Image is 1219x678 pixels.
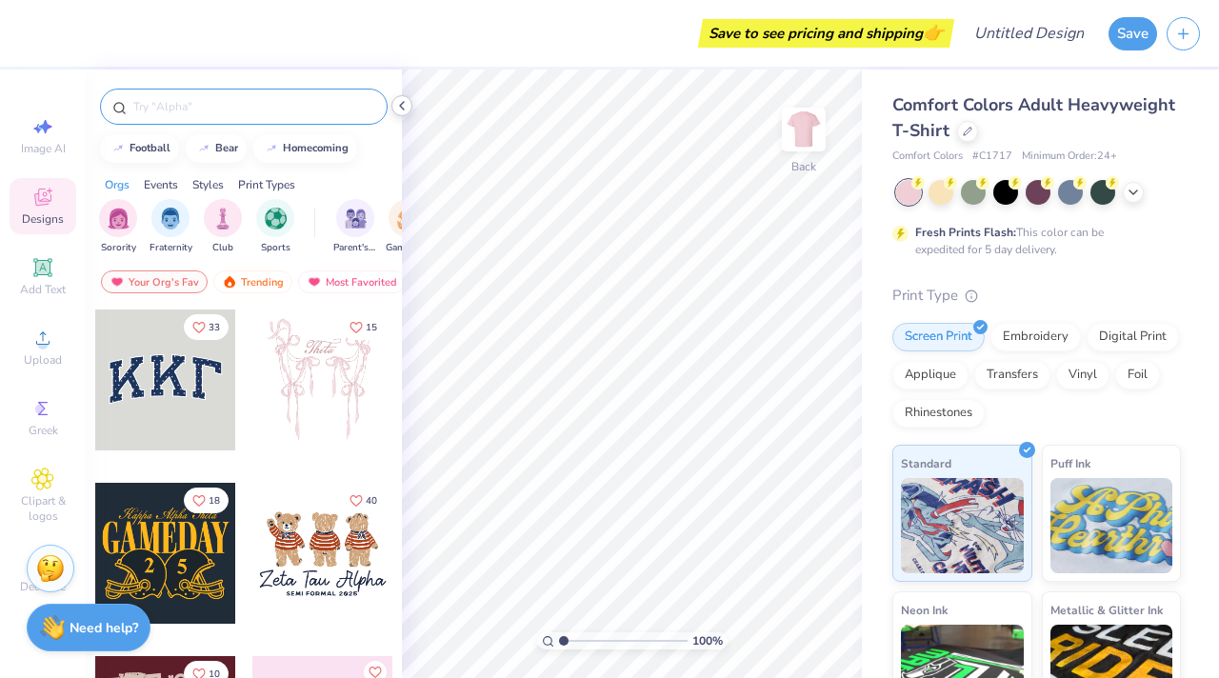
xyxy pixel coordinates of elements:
[892,323,985,351] div: Screen Print
[150,241,192,255] span: Fraternity
[307,275,322,289] img: most_fav.gif
[256,199,294,255] div: filter for Sports
[974,361,1050,389] div: Transfers
[222,275,237,289] img: trending.gif
[110,143,126,154] img: trend_line.gif
[1087,323,1179,351] div: Digital Print
[21,141,66,156] span: Image AI
[959,14,1099,52] input: Untitled Design
[20,579,66,594] span: Decorate
[264,143,279,154] img: trend_line.gif
[345,208,367,229] img: Parent's Weekend Image
[298,270,406,293] div: Most Favorited
[341,314,386,340] button: Like
[791,158,816,175] div: Back
[204,199,242,255] div: filter for Club
[100,134,179,163] button: football
[366,496,377,506] span: 40
[990,323,1081,351] div: Embroidery
[785,110,823,149] img: Back
[692,632,723,649] span: 100 %
[108,208,130,229] img: Sorority Image
[1115,361,1160,389] div: Foil
[703,19,949,48] div: Save to see pricing and shipping
[238,176,295,193] div: Print Types
[915,224,1149,258] div: This color can be expedited for 5 day delivery.
[256,199,294,255] button: filter button
[366,323,377,332] span: 15
[144,176,178,193] div: Events
[213,270,292,293] div: Trending
[923,21,944,44] span: 👉
[386,199,430,255] button: filter button
[901,600,948,620] span: Neon Ink
[150,199,192,255] button: filter button
[20,282,66,297] span: Add Text
[253,134,357,163] button: homecoming
[24,352,62,368] span: Upload
[130,143,170,153] div: football
[70,619,138,637] strong: Need help?
[184,488,229,513] button: Like
[101,241,136,255] span: Sorority
[333,199,377,255] button: filter button
[261,241,290,255] span: Sports
[22,211,64,227] span: Designs
[105,176,130,193] div: Orgs
[204,199,242,255] button: filter button
[110,275,125,289] img: most_fav.gif
[99,199,137,255] div: filter for Sorority
[212,208,233,229] img: Club Image
[915,225,1016,240] strong: Fresh Prints Flash:
[10,493,76,524] span: Clipart & logos
[1050,478,1173,573] img: Puff Ink
[184,314,229,340] button: Like
[150,199,192,255] div: filter for Fraternity
[131,97,375,116] input: Try "Alpha"
[397,208,419,229] img: Game Day Image
[99,199,137,255] button: filter button
[972,149,1012,165] span: # C1717
[29,423,58,438] span: Greek
[1056,361,1109,389] div: Vinyl
[892,285,1181,307] div: Print Type
[386,199,430,255] div: filter for Game Day
[209,496,220,506] span: 18
[265,208,287,229] img: Sports Image
[209,323,220,332] span: 33
[1050,453,1090,473] span: Puff Ink
[1109,17,1157,50] button: Save
[892,361,969,389] div: Applique
[186,134,247,163] button: bear
[212,241,233,255] span: Club
[196,143,211,154] img: trend_line.gif
[333,241,377,255] span: Parent's Weekend
[892,93,1175,142] span: Comfort Colors Adult Heavyweight T-Shirt
[892,149,963,165] span: Comfort Colors
[901,478,1024,573] img: Standard
[283,143,349,153] div: homecoming
[892,399,985,428] div: Rhinestones
[101,270,208,293] div: Your Org's Fav
[901,453,951,473] span: Standard
[341,488,386,513] button: Like
[215,143,238,153] div: bear
[333,199,377,255] div: filter for Parent's Weekend
[1022,149,1117,165] span: Minimum Order: 24 +
[192,176,224,193] div: Styles
[160,208,181,229] img: Fraternity Image
[1050,600,1163,620] span: Metallic & Glitter Ink
[386,241,430,255] span: Game Day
